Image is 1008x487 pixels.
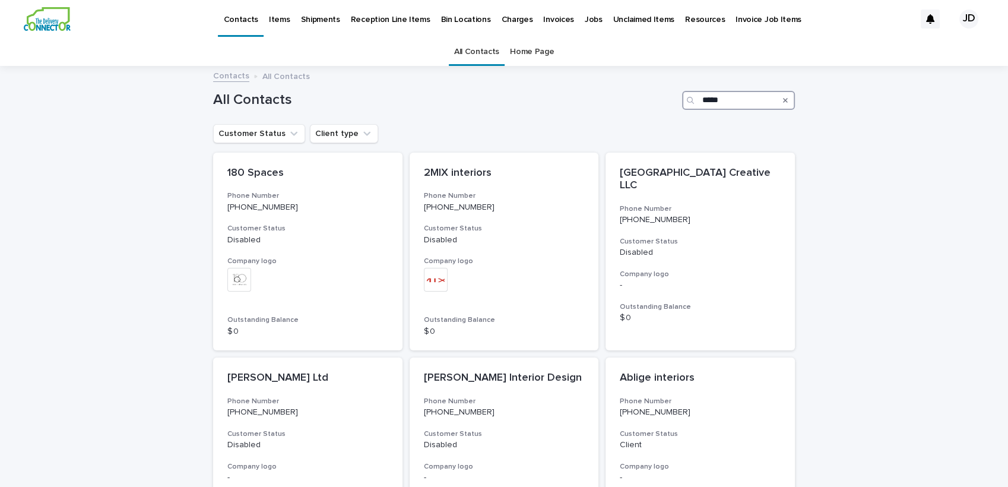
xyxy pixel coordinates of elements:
a: [PHONE_NUMBER] [227,203,298,211]
p: Ablige interiors [620,372,781,385]
h3: Company logo [424,257,585,266]
p: - [424,473,585,483]
p: $ 0 [227,327,388,337]
p: 2MIX interiors [424,167,585,180]
a: [PHONE_NUMBER] [620,216,690,224]
a: All Contacts [454,38,499,66]
h3: Phone Number [227,191,388,201]
h3: Customer Status [424,429,585,439]
a: 2MIX interiorsPhone Number[PHONE_NUMBER]Customer StatusDisabledCompany logoOutstanding Balance$ 0 [410,153,599,351]
p: - [620,473,781,483]
h3: Phone Number [424,397,585,406]
h3: Customer Status [227,429,388,439]
p: 180 Spaces [227,167,388,180]
a: [GEOGRAPHIC_DATA] Creative LLCPhone Number[PHONE_NUMBER]Customer StatusDisabledCompany logo-Outst... [606,153,795,351]
img: aCWQmA6OSGG0Kwt8cj3c [24,7,71,31]
h3: Phone Number [620,204,781,214]
h3: Company logo [620,270,781,279]
h3: Outstanding Balance [227,315,388,325]
p: All Contacts [262,69,310,82]
p: - [620,280,781,290]
a: [PHONE_NUMBER] [227,408,298,416]
h3: Outstanding Balance [620,302,781,312]
input: Search [682,91,795,110]
button: Customer Status [213,124,305,143]
p: Disabled [620,248,781,258]
h3: Company logo [620,462,781,472]
p: - [227,473,388,483]
h3: Outstanding Balance [424,315,585,325]
p: $ 0 [620,313,781,323]
div: JD [959,10,978,29]
p: [PERSON_NAME] Ltd [227,372,388,385]
p: Disabled [227,440,388,450]
h3: Phone Number [424,191,585,201]
a: [PHONE_NUMBER] [424,408,495,416]
h3: Company logo [227,257,388,266]
h3: Phone Number [620,397,781,406]
h3: Customer Status [620,429,781,439]
h3: Company logo [424,462,585,472]
h1: All Contacts [213,91,677,109]
p: Client [620,440,781,450]
p: [GEOGRAPHIC_DATA] Creative LLC [620,167,781,192]
h3: Phone Number [227,397,388,406]
p: Disabled [424,440,585,450]
a: 180 SpacesPhone Number[PHONE_NUMBER]Customer StatusDisabledCompany logoOutstanding Balance$ 0 [213,153,402,351]
p: [PERSON_NAME] Interior Design [424,372,585,385]
p: Disabled [227,235,388,245]
h3: Customer Status [620,237,781,246]
a: Home Page [510,38,554,66]
h3: Company logo [227,462,388,472]
button: Client type [310,124,378,143]
h3: Customer Status [227,224,388,233]
a: [PHONE_NUMBER] [424,203,495,211]
h3: Customer Status [424,224,585,233]
a: Contacts [213,68,249,82]
p: Disabled [424,235,585,245]
a: [PHONE_NUMBER] [620,408,690,416]
p: $ 0 [424,327,585,337]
